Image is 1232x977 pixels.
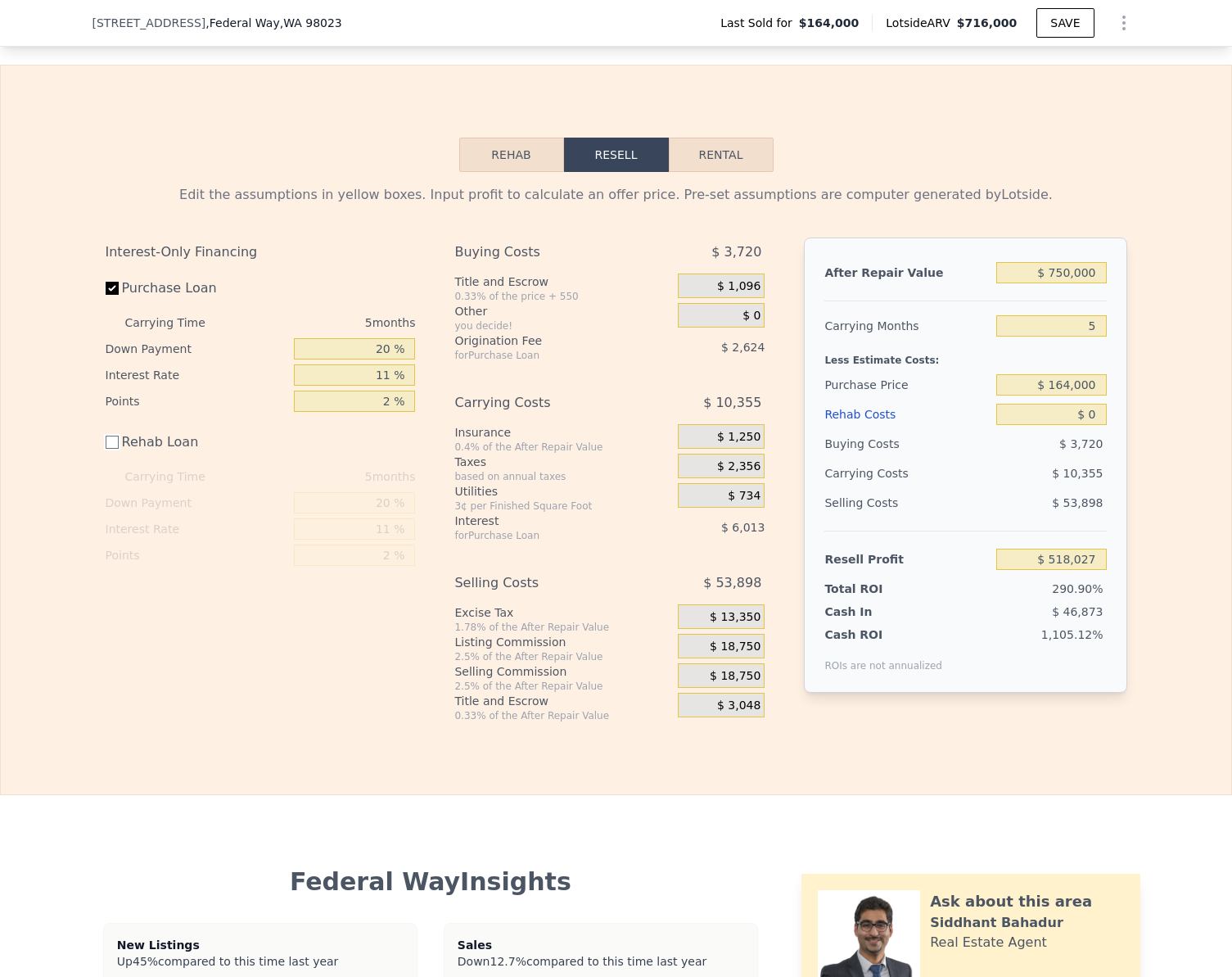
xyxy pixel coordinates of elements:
div: Listing Commission [454,634,671,650]
div: After Repair Value [824,258,990,287]
div: Sales [458,937,744,953]
div: 3¢ per Finished Square Foot [454,500,671,513]
div: Purchase Price [824,370,990,400]
div: Selling Costs [454,568,637,598]
span: $ 10,355 [1052,467,1103,480]
span: $ 3,720 [711,237,761,267]
div: for Purchase Loan [454,349,637,362]
div: Origination Fee [454,332,637,349]
div: Buying Costs [454,237,637,267]
div: Interest [454,513,637,529]
span: , WA 98023 [280,16,342,29]
div: Carrying Costs [824,459,927,488]
input: Purchase Loan [106,282,119,295]
button: Resell [564,138,669,172]
div: Edit the assumptions in yellow boxes. Input profit to calculate an offer price. Pre-set assumptio... [106,185,1127,205]
span: $ 734 [728,489,760,504]
div: Title and Escrow [454,693,671,709]
div: Less Estimate Costs: [824,341,1106,370]
div: Real Estate Agent [930,933,1047,952]
div: Taxes [454,454,671,470]
div: Buying Costs [824,429,990,459]
span: $164,000 [799,15,860,31]
div: 1.78% of the After Repair Value [454,621,671,634]
span: 1,105.12% [1041,628,1103,641]
span: $ 1,096 [717,279,760,294]
div: 2.5% of the After Repair Value [454,680,671,693]
button: Show Options [1108,7,1140,39]
div: 2.5% of the After Repair Value [454,650,671,663]
div: Points [106,542,288,568]
label: Purchase Loan [106,274,288,303]
span: $ 10,355 [703,388,761,418]
span: $ 6,013 [721,521,765,534]
div: Points [106,388,288,414]
span: $ 2,624 [721,341,765,354]
input: Rehab Loan [106,436,119,449]
span: $716,000 [957,16,1018,29]
span: Lotside ARV [886,15,956,31]
div: Down Payment [106,336,288,362]
span: $ 3,048 [717,699,760,713]
div: Down Payment [106,490,288,516]
span: $ 1,250 [717,430,760,445]
span: 290.90% [1052,582,1103,595]
button: Rehab [459,138,564,172]
label: Rehab Loan [106,427,288,457]
span: [STREET_ADDRESS] [93,15,206,31]
div: ROIs are not annualized [824,643,942,672]
div: Federal Way Insights [106,867,756,897]
span: $ 13,350 [710,610,760,625]
div: Other [454,303,671,319]
span: 45% [133,955,158,968]
div: New Listings [117,937,404,953]
div: Insurance [454,424,671,441]
div: 0.4% of the After Repair Value [454,441,671,454]
span: $ 53,898 [703,568,761,598]
div: based on annual taxes [454,470,671,483]
div: 5 months [238,464,416,490]
div: Up compared to this time last year [117,953,404,963]
div: 0.33% of the After Repair Value [454,709,671,722]
span: $ 2,356 [717,459,760,474]
div: Interest Rate [106,362,288,388]
button: SAVE [1036,8,1094,38]
div: Down compared to this time last year [458,953,744,963]
div: Ask about this area [930,890,1092,913]
div: Carrying Time [125,464,232,490]
span: , Federal Way [205,15,341,31]
div: Siddhant Bahadur [930,913,1063,933]
span: Last Sold for [720,15,799,31]
div: for Purchase Loan [454,529,637,542]
div: Selling Costs [824,488,990,518]
span: $ 18,750 [710,640,760,654]
div: Carrying Time [125,310,232,336]
span: $ 0 [742,309,760,323]
div: Title and Escrow [454,274,671,290]
div: Resell Profit [824,545,990,574]
div: Total ROI [824,581,927,597]
div: Rehab Costs [824,400,990,429]
div: 5 months [238,310,416,336]
span: $ 18,750 [710,669,760,684]
div: Carrying Months [824,311,990,341]
div: Cash In [824,604,927,620]
span: $ 53,898 [1052,496,1103,509]
div: you decide! [454,319,671,332]
button: Rental [669,138,774,172]
div: Excise Tax [454,604,671,621]
span: $ 3,720 [1059,437,1103,450]
div: Interest Rate [106,516,288,542]
div: Interest-Only Financing [106,237,416,267]
div: 0.33% of the price + 550 [454,290,671,303]
div: Utilities [454,483,671,500]
div: Cash ROI [824,626,942,643]
div: Carrying Costs [454,388,637,418]
span: 12.7% [490,955,526,968]
span: $ 46,873 [1052,605,1103,618]
div: Selling Commission [454,663,671,680]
